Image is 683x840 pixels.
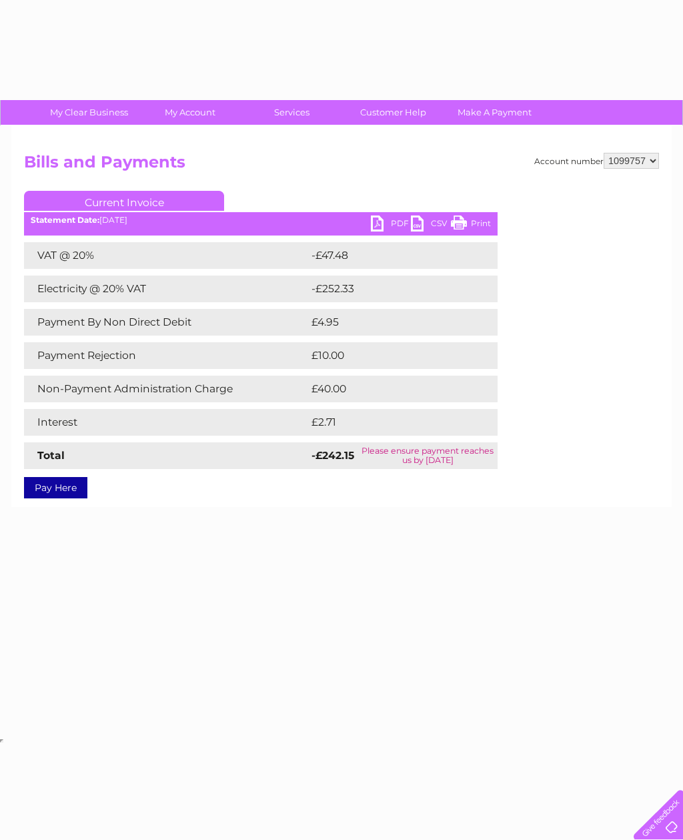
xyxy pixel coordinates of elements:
[31,215,99,225] b: Statement Date:
[24,153,659,178] h2: Bills and Payments
[37,449,65,462] strong: Total
[338,100,448,125] a: Customer Help
[411,216,451,235] a: CSV
[358,442,498,469] td: Please ensure payment reaches us by [DATE]
[24,191,224,211] a: Current Invoice
[371,216,411,235] a: PDF
[308,276,475,302] td: -£252.33
[308,376,472,402] td: £40.00
[534,153,659,169] div: Account number
[308,409,464,436] td: £2.71
[24,276,308,302] td: Electricity @ 20% VAT
[135,100,245,125] a: My Account
[237,100,347,125] a: Services
[24,376,308,402] td: Non-Payment Administration Charge
[311,449,354,462] strong: -£242.15
[24,477,87,498] a: Pay Here
[308,342,470,369] td: £10.00
[308,242,472,269] td: -£47.48
[34,100,144,125] a: My Clear Business
[24,242,308,269] td: VAT @ 20%
[24,342,308,369] td: Payment Rejection
[308,309,466,336] td: £4.95
[24,309,308,336] td: Payment By Non Direct Debit
[451,216,491,235] a: Print
[24,216,498,225] div: [DATE]
[24,409,308,436] td: Interest
[440,100,550,125] a: Make A Payment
